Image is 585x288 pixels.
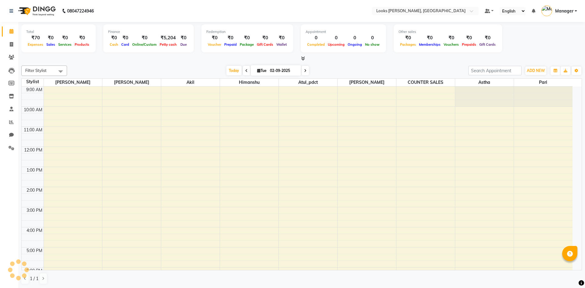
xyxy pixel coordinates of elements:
[478,34,497,41] div: ₹0
[131,34,158,41] div: ₹0
[238,34,255,41] div: ₹0
[363,42,381,47] span: No show
[102,79,161,86] span: [PERSON_NAME]
[338,79,396,86] span: [PERSON_NAME]
[275,42,288,47] span: Wallet
[417,42,442,47] span: Memberships
[460,42,478,47] span: Prepaids
[25,68,47,73] span: Filter Stylist
[514,79,573,86] span: Pari
[23,127,44,133] div: 11:00 AM
[25,167,44,173] div: 1:00 PM
[478,42,497,47] span: Gift Cards
[279,79,337,86] span: Atul_pdct
[45,34,57,41] div: ₹0
[45,42,57,47] span: Sales
[306,42,326,47] span: Completed
[256,68,268,73] span: Tue
[399,34,417,41] div: ₹0
[275,34,288,41] div: ₹0
[25,268,44,274] div: 6:00 PM
[541,5,552,16] img: Manager
[23,147,44,153] div: 12:00 PM
[108,29,189,34] div: Finance
[306,34,326,41] div: 0
[25,187,44,194] div: 2:00 PM
[399,42,417,47] span: Packages
[206,34,223,41] div: ₹0
[73,34,91,41] div: ₹0
[57,34,73,41] div: ₹0
[22,79,44,85] div: Stylist
[25,207,44,214] div: 3:00 PM
[25,227,44,234] div: 4:00 PM
[220,79,278,86] span: Himanshu
[57,42,73,47] span: Services
[108,42,120,47] span: Cash
[399,29,497,34] div: Other sales
[26,42,45,47] span: Expenses
[396,79,455,86] span: COUNTER SALES
[223,34,238,41] div: ₹0
[179,42,188,47] span: Due
[158,42,178,47] span: Petty cash
[26,34,45,41] div: ₹70
[468,66,522,75] input: Search Appointment
[206,29,288,34] div: Redemption
[326,42,346,47] span: Upcoming
[67,2,94,20] b: 08047224946
[255,34,275,41] div: ₹0
[363,34,381,41] div: 0
[25,87,44,93] div: 9:00 AM
[23,107,44,113] div: 10:00 AM
[161,79,220,86] span: Akil
[73,42,91,47] span: Products
[417,34,442,41] div: ₹0
[226,66,242,75] span: Today
[525,66,546,75] button: ADD NEW
[131,42,158,47] span: Online/Custom
[442,34,460,41] div: ₹0
[30,276,38,282] span: 1 / 1
[238,42,255,47] span: Package
[326,34,346,41] div: 0
[442,42,460,47] span: Vouchers
[108,34,120,41] div: ₹0
[158,34,178,41] div: ₹5,204
[26,29,91,34] div: Total
[255,42,275,47] span: Gift Cards
[527,68,545,73] span: ADD NEW
[25,247,44,254] div: 5:00 PM
[223,42,238,47] span: Prepaid
[306,29,381,34] div: Appointment
[455,79,514,86] span: Astha
[120,42,131,47] span: Card
[346,42,363,47] span: Ongoing
[346,34,363,41] div: 0
[206,42,223,47] span: Voucher
[460,34,478,41] div: ₹0
[268,66,299,75] input: 2025-09-02
[555,8,573,14] span: Manager
[178,34,189,41] div: ₹0
[120,34,131,41] div: ₹0
[44,79,102,86] span: [PERSON_NAME]
[16,2,57,20] img: logo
